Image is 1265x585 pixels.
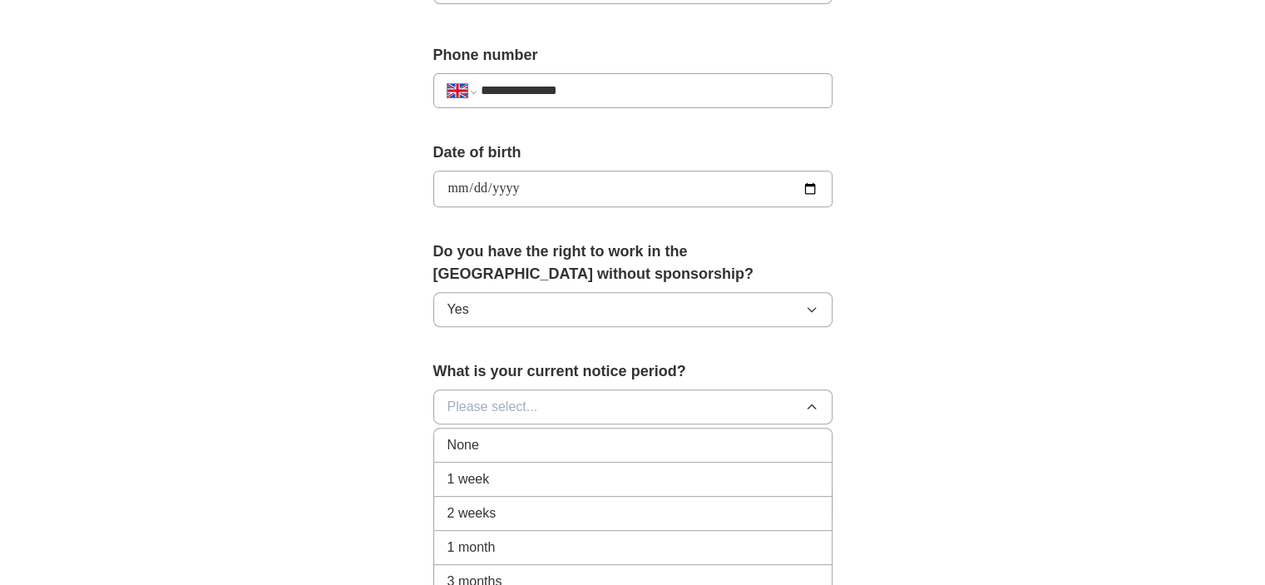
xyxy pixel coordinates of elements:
[447,503,497,523] span: 2 weeks
[433,292,833,327] button: Yes
[447,397,538,417] span: Please select...
[433,360,833,383] label: What is your current notice period?
[447,300,469,320] span: Yes
[447,538,496,558] span: 1 month
[433,389,833,424] button: Please select...
[447,435,479,455] span: None
[433,141,833,164] label: Date of birth
[447,469,490,489] span: 1 week
[433,240,833,285] label: Do you have the right to work in the [GEOGRAPHIC_DATA] without sponsorship?
[433,44,833,67] label: Phone number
